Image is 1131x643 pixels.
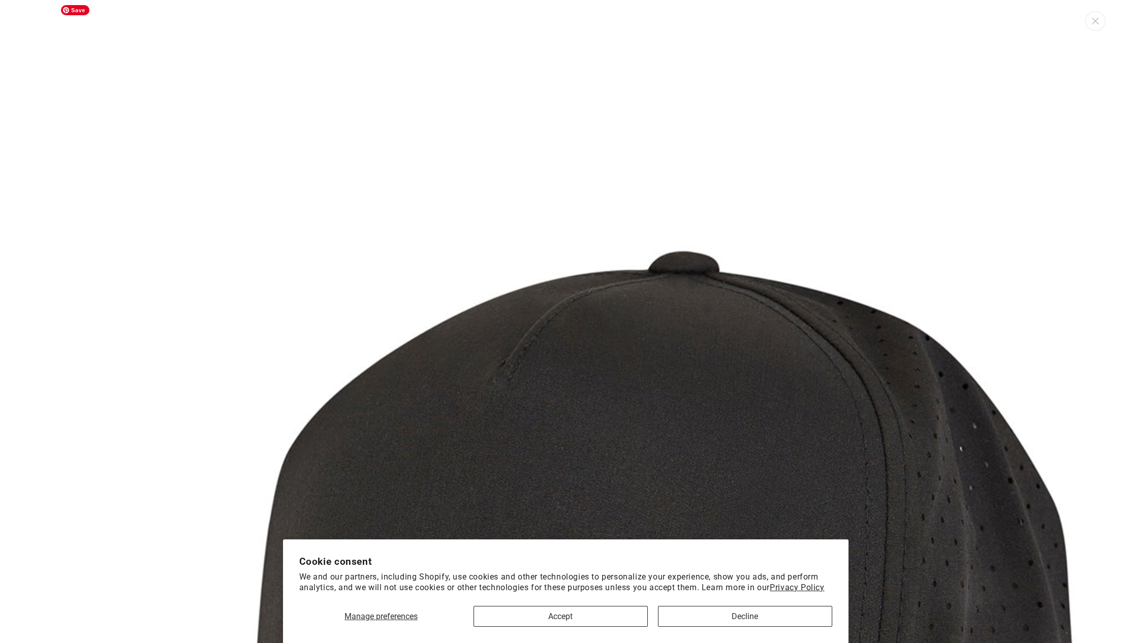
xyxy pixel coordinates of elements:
h2: Cookie consent [299,556,832,567]
p: We and our partners, including Shopify, use cookies and other technologies to personalize your ex... [299,572,832,593]
a: Privacy Policy [770,583,824,592]
button: Close [1085,11,1106,31]
button: Manage preferences [299,606,463,627]
button: Decline [658,606,832,627]
iframe: Chat Widget [957,533,1131,643]
span: Manage preferences [344,612,418,621]
button: Accept [474,606,648,627]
